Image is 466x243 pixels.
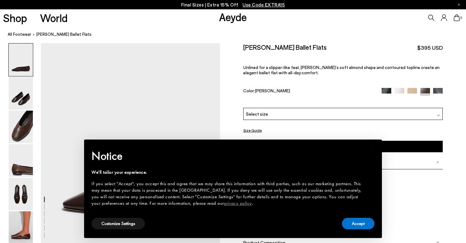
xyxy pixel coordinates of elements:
img: Kirsten Ballet Flats - Image 5 [9,178,33,210]
div: Color: [243,88,375,95]
div: If you select "Accept", you accept this and agree that we may share this information with third p... [92,181,365,207]
span: × [370,144,374,154]
a: Shop [3,12,27,23]
h2: [PERSON_NAME] Ballet Flats [243,43,327,51]
span: [PERSON_NAME] [255,88,290,93]
span: Select size [246,111,268,117]
p: Final Sizes | Extra 15% Off [181,1,285,9]
a: privacy policy [224,200,252,206]
nav: breadcrumb [8,26,466,43]
a: All Footwear [8,31,31,38]
h2: Notice [92,148,365,164]
span: Unlined for a slipper-like feel, [PERSON_NAME]’s soft almond shape and contoured topline create a... [243,65,440,75]
span: 0 [460,16,463,20]
img: Kirsten Ballet Flats - Image 2 [9,77,33,110]
button: Close this notice [365,141,379,156]
span: [PERSON_NAME] Ballet Flats [36,31,92,38]
img: Kirsten Ballet Flats - Image 4 [9,144,33,177]
img: Kirsten Ballet Flats - Image 3 [9,111,33,143]
span: Navigate to /collections/ss25-final-sizes [243,2,285,7]
img: Kirsten Ballet Flats - Image 1 [9,44,33,76]
button: Customize Settings [92,218,145,229]
a: World [40,12,68,23]
span: $395 USD [417,44,443,52]
a: Aeyde [219,10,247,23]
button: Accept [342,218,374,229]
img: svg%3E [437,114,440,117]
a: 0 [454,14,460,21]
img: svg%3E [436,161,439,164]
div: We'll tailor your experience. [92,169,365,176]
button: Size Guide [243,126,262,134]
